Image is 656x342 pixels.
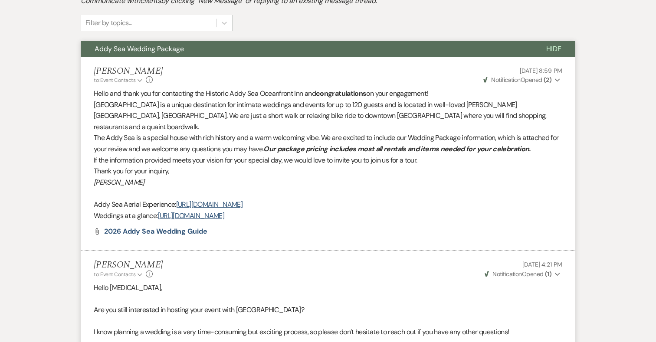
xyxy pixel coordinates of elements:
[94,99,562,133] p: [GEOGRAPHIC_DATA] is a unique destination for intimate weddings and events for up to 120 guests a...
[94,178,144,187] em: [PERSON_NAME]
[95,44,184,53] span: Addy Sea Wedding Package
[94,166,562,177] p: Thank you for your inquiry,
[316,89,366,98] strong: congratulations
[485,270,551,278] span: Opened
[94,88,562,99] p: Hello and thank you for contacting the Historic Addy Sea Oceanfront Inn and on your engagement!
[94,77,135,84] span: to: Event Contacts
[544,76,551,84] strong: ( 2 )
[94,271,135,278] span: to: Event Contacts
[176,200,243,209] a: [URL][DOMAIN_NAME]
[491,76,520,84] span: Notification
[94,260,163,270] h5: [PERSON_NAME]
[94,132,562,154] p: The Addy Sea is a special house with rich history and a warm welcoming vibe. We are excited to in...
[483,76,551,84] span: Opened
[104,227,207,236] span: 2026 Addy Sea Wedding Guide
[94,155,562,166] p: If the information provided meets your vision for your special day, we would love to invite you t...
[85,18,132,28] div: Filter by topics...
[532,41,575,57] button: Hide
[546,44,561,53] span: Hide
[94,270,144,278] button: to: Event Contacts
[483,270,562,279] button: NotificationOpened (1)
[94,200,176,209] span: Addy Sea Aerial Experience:
[94,211,158,220] span: Weddings at a glance:
[158,211,224,220] a: [URL][DOMAIN_NAME]
[94,282,562,293] p: Hello [MEDICAL_DATA],
[81,41,532,57] button: Addy Sea Wedding Package
[545,270,551,278] strong: ( 1 )
[520,67,562,75] span: [DATE] 8:59 PM
[522,261,562,268] span: [DATE] 4:21 PM
[94,327,509,336] span: I know planning a wedding is a very time-consuming but exciting process, so please don’t hesitate...
[94,76,144,84] button: to: Event Contacts
[263,144,530,153] em: Our package pricing includes most all rentals and items needed for your celebration.
[94,305,304,314] span: Are you still interested in hosting your event with [GEOGRAPHIC_DATA]?
[94,66,163,77] h5: [PERSON_NAME]
[104,228,207,235] a: 2026 Addy Sea Wedding Guide
[492,270,522,278] span: Notification
[482,75,562,85] button: NotificationOpened (2)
